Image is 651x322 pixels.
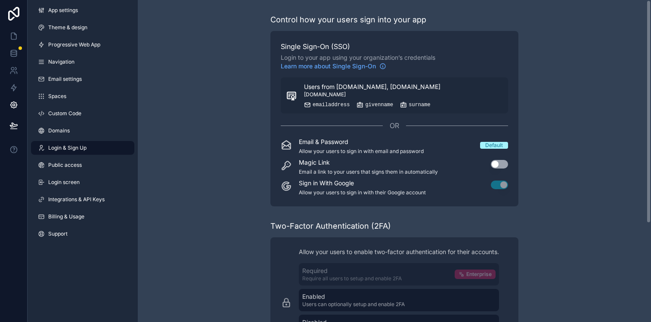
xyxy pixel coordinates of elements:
p: Sign in With Google [299,179,426,187]
span: Integrations & API Keys [48,196,105,203]
a: Domains [31,124,134,138]
span: Login & Sign Up [48,144,87,151]
p: Required [302,267,402,275]
a: Login screen [31,175,134,189]
span: Login screen [48,179,80,186]
div: Default [485,142,503,149]
span: Login to your app using your organization’s credentials [281,53,508,71]
a: Learn more about Single Sign-On [281,62,386,71]
p: Enabled [302,292,405,301]
div: emailaddress [304,101,350,108]
p: Require all users to setup and enable 2FA [302,275,402,282]
a: App settings [31,3,134,17]
span: Enterprise [466,271,492,278]
p: Email & Password [299,138,424,146]
span: Navigation [48,58,74,65]
a: Integrations & API Keys [31,193,134,206]
span: App settings [48,7,78,14]
span: Learn more about Single Sign-On [281,62,376,71]
div: Control how your users sign into your app [270,14,426,26]
a: Spaces [31,89,134,103]
span: Billing & Usage [48,213,84,220]
p: Allow your users to sign in with their Google account [299,189,426,196]
p: Magic Link [299,158,438,167]
span: Support [48,230,68,237]
span: Progressive Web App [48,41,100,48]
p: Allow your users to enable two-factor authentication for their accounts. [299,248,499,256]
button: Users from [DOMAIN_NAME], [DOMAIN_NAME][DOMAIN_NAME]emailaddressgivennamesurname [281,77,508,113]
span: Theme & design [48,24,87,31]
a: Public access [31,158,134,172]
p: Users can optionally setup and enable 2FA [302,301,405,308]
a: Navigation [31,55,134,69]
a: Email settings [31,72,134,86]
div: givenname [356,101,393,108]
span: Users from [DOMAIN_NAME], [DOMAIN_NAME] [304,83,440,91]
span: Custom Code [48,110,81,117]
a: Progressive Web App [31,38,134,52]
a: Billing & Usage [31,210,134,224]
div: surname [400,101,430,108]
p: Email a link to your users that signs them in automatically [299,169,438,175]
a: Theme & design [31,21,134,34]
a: Custom Code [31,107,134,120]
span: Single Sign-On (SSO) [281,41,508,52]
a: Login & Sign Up [31,141,134,155]
span: [DOMAIN_NAME] [304,91,346,98]
span: Email settings [48,76,82,83]
span: OR [390,120,399,131]
span: Domains [48,127,70,134]
a: Support [31,227,134,241]
span: Public access [48,162,82,169]
span: Spaces [48,93,66,100]
p: Allow your users to sign in with email and password [299,148,424,155]
div: Two-Factor Authentication (2FA) [270,220,391,232]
